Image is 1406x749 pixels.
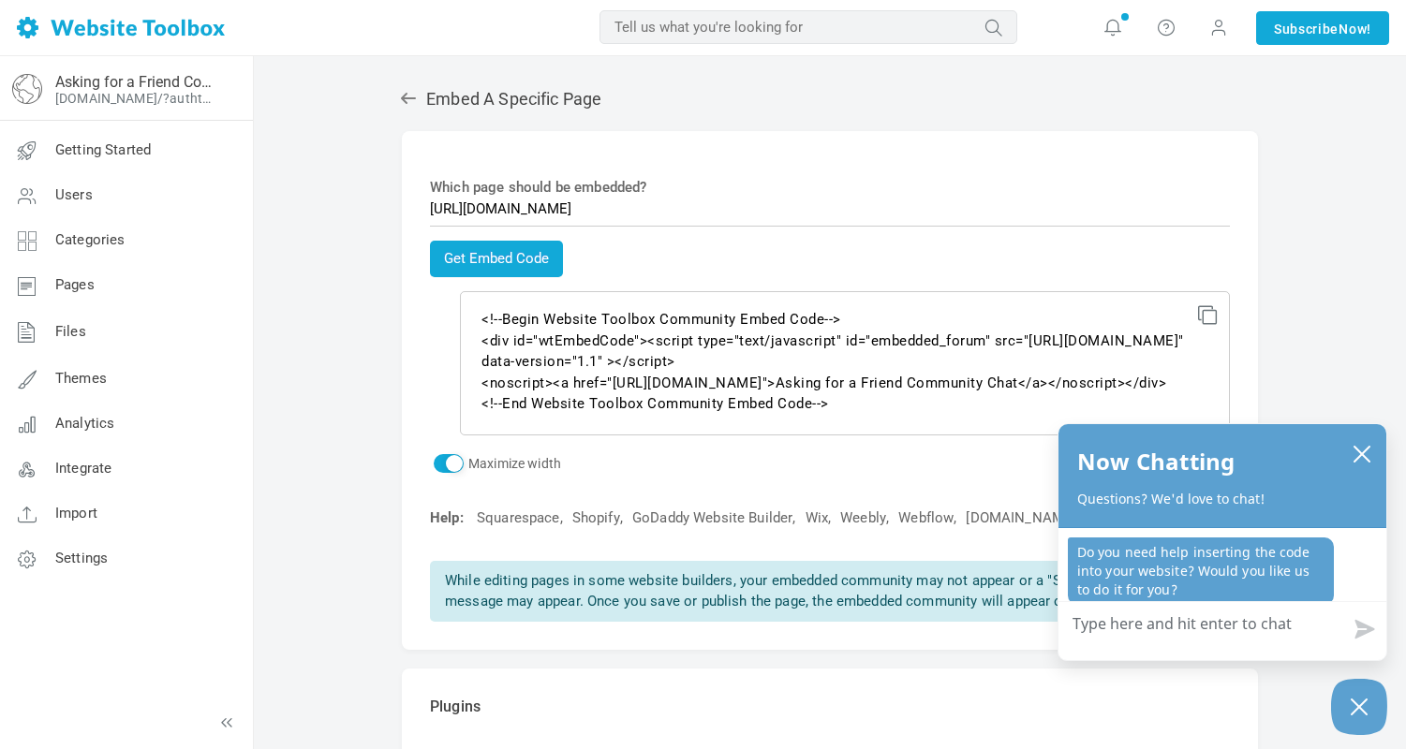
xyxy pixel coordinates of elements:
[55,73,218,91] a: Asking for a Friend Community Chat
[430,178,1230,198] p: Which page should be embedded?
[1331,679,1387,735] button: Close Chatbox
[477,508,560,528] a: Squarespace
[55,231,126,248] span: Categories
[430,697,1230,718] p: Plugins
[1339,19,1371,39] span: Now!
[421,508,1230,528] div: , , , , , , ,
[1058,528,1386,610] div: chat
[430,509,464,526] span: Help:
[572,508,620,528] a: Shopify
[1068,537,1334,605] p: Do you need help inserting the code into your website? Would you like us to do it for you?
[55,415,114,432] span: Analytics
[632,508,792,528] a: GoDaddy Website Builder
[55,276,95,293] span: Pages
[1256,11,1389,45] a: SubscribeNow!
[460,291,1230,435] textarea: <!--Begin Website Toolbox Community Embed Code--> <div id="wtEmbedCode"><script type="text/javasc...
[966,508,1076,528] a: [DOMAIN_NAME]
[55,323,86,340] span: Files
[430,561,1230,622] p: While editing pages in some website builders, your embedded community may not appear or a "Script...
[1339,608,1386,651] button: Send message
[12,74,42,104] img: globe-icon.png
[430,241,563,277] button: Get Embed Code
[1347,440,1377,466] button: close chatbox
[434,454,464,473] input: Maximize width
[55,141,151,158] span: Getting Started
[55,186,93,203] span: Users
[55,91,218,106] a: [DOMAIN_NAME]/?authtoken=3d75af1ddb21f613f7e5a65c8b386214&rememberMe=1
[55,460,111,477] span: Integrate
[898,508,954,528] a: Webflow
[599,10,1017,44] input: Tell us what you're looking for
[806,508,828,528] a: Wix
[840,508,886,528] a: Weebly
[1058,423,1387,661] div: olark chatbox
[55,550,108,566] span: Settings
[1077,443,1235,480] h2: Now Chatting
[399,89,1261,110] h2: Embed A Specific Page
[430,456,561,471] label: Maximize width
[55,370,107,387] span: Themes
[55,505,97,521] span: Import
[1077,490,1368,508] p: Questions? We'd love to chat!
